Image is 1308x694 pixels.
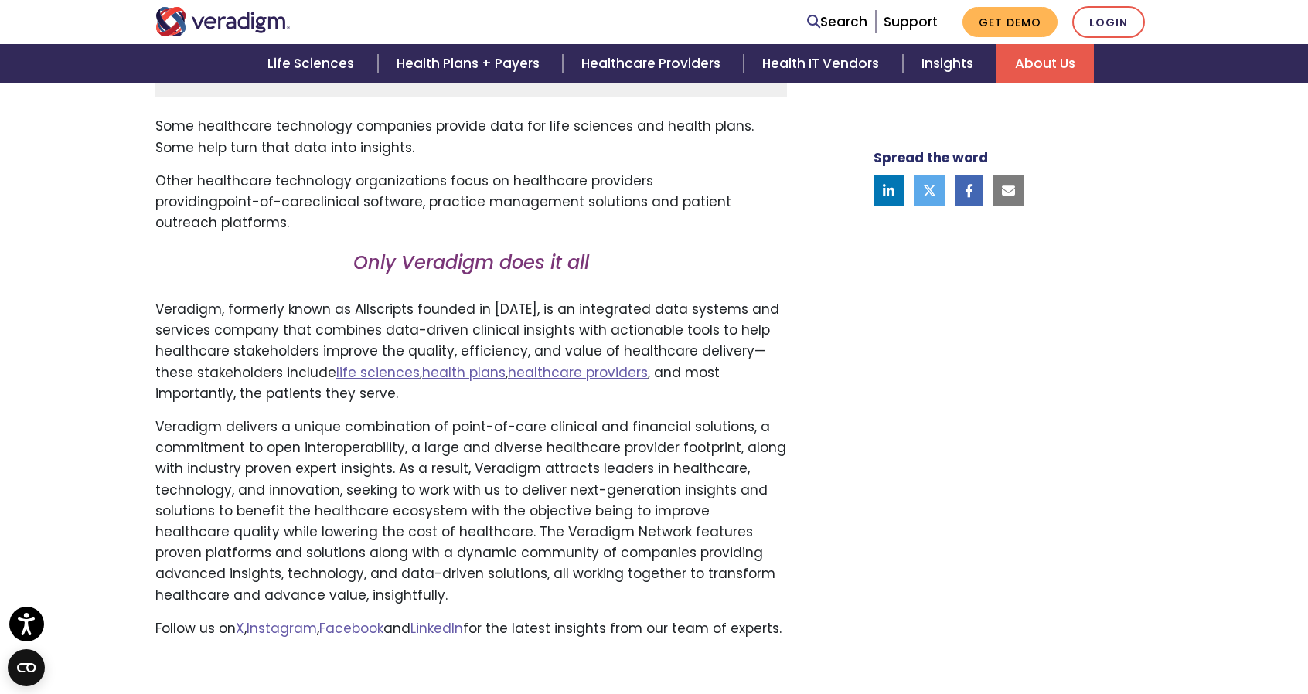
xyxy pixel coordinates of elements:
[155,116,787,158] p: Some healthcare technology companies provide data for life sciences and health plans. Some help t...
[807,12,867,32] a: Search
[353,250,589,275] em: Only Veradigm does it all
[410,619,463,638] a: LinkedIn
[884,12,938,31] a: Support
[249,44,377,83] a: Life Sciences
[903,44,996,83] a: Insights
[236,619,244,638] a: X
[962,7,1058,37] a: Get Demo
[218,192,312,211] span: point-of-care
[155,171,787,234] p: Other healthcare technology organizations focus on healthcare providers providing clinical softwa...
[1231,617,1289,675] iframe: Drift Chat Widget
[1072,6,1145,38] a: Login
[508,363,648,382] a: healthcare providers
[155,417,787,606] p: Veradigm delivers a unique combination of point-of-care clinical and financial solutions, a commi...
[319,619,383,638] a: Facebook
[8,649,45,686] button: Open CMP widget
[336,363,420,382] a: life sciences
[155,7,291,36] img: Veradigm logo
[378,44,563,83] a: Health Plans + Payers
[563,44,744,83] a: Healthcare Providers
[247,619,317,638] a: Instagram
[155,618,787,639] p: Follow us on , , and for the latest insights from our team of experts.
[996,44,1094,83] a: About Us
[422,363,506,382] a: health plans
[874,148,988,167] strong: Spread the word
[155,299,787,404] p: Veradigm, formerly known as Allscripts founded in [DATE], is an integrated data systems and servi...
[744,44,902,83] a: Health IT Vendors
